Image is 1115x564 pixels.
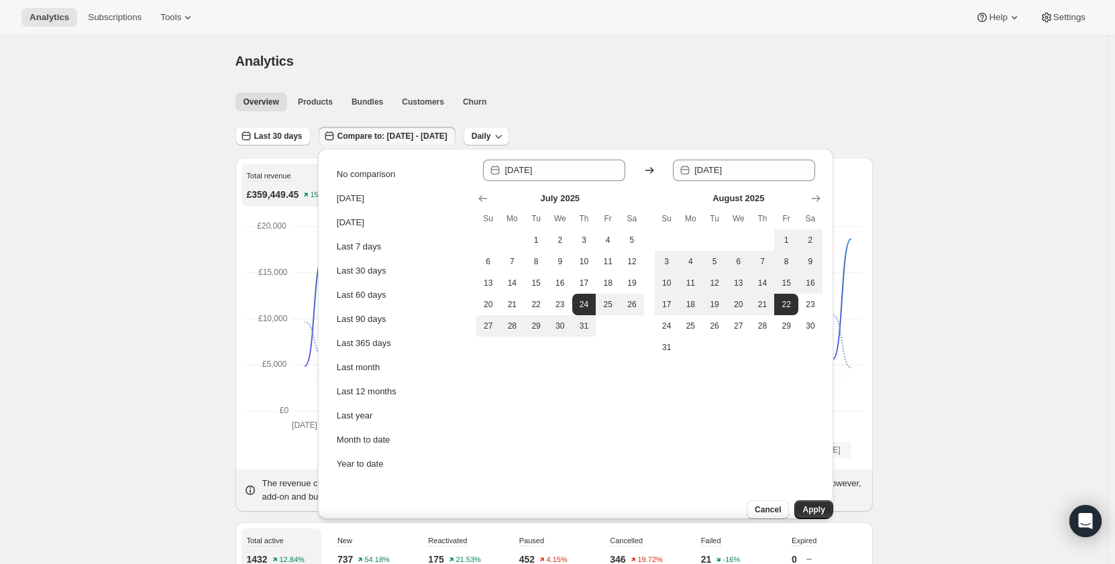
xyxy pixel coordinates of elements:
[500,272,525,294] button: Monday July 14 2025
[474,189,492,208] button: Show previous month, June 2025
[333,164,467,185] button: No comparison
[660,256,674,267] span: 3
[798,208,822,229] th: Saturday
[1069,505,1102,537] div: Open Intercom Messenger
[747,500,789,519] button: Cancel
[30,12,69,23] span: Analytics
[989,12,1007,23] span: Help
[679,251,703,272] button: Monday August 4 2025
[500,294,525,315] button: Monday July 21 2025
[780,278,793,288] span: 15
[279,556,305,564] text: 12.84%
[572,251,596,272] button: Thursday July 10 2025
[482,278,495,288] span: 13
[702,272,727,294] button: Tuesday August 12 2025
[679,272,703,294] button: Monday August 11 2025
[463,97,486,107] span: Churn
[780,299,793,310] span: 22
[553,256,567,267] span: 9
[292,420,317,430] text: [DATE]
[524,315,548,337] button: Tuesday July 29 2025
[524,272,548,294] button: Tuesday July 15 2025
[337,385,396,398] div: Last 12 months
[319,127,456,146] button: Compare to: [DATE] - [DATE]
[751,315,775,337] button: Thursday August 28 2025
[804,213,817,224] span: Sa
[756,321,769,331] span: 28
[637,556,663,564] text: 19.72%
[464,127,510,146] button: Daily
[337,457,384,471] div: Year to date
[702,208,727,229] th: Tuesday
[333,405,467,427] button: Last year
[337,337,391,350] div: Last 365 days
[500,251,525,272] button: Monday July 7 2025
[804,256,817,267] span: 9
[601,213,615,224] span: Fr
[804,299,817,310] span: 23
[254,131,303,142] span: Last 30 days
[625,299,639,310] span: 26
[723,556,741,564] text: -16%
[572,208,596,229] th: Thursday
[578,235,591,245] span: 3
[529,278,543,288] span: 15
[337,264,386,278] div: Last 30 days
[402,97,444,107] span: Customers
[755,504,781,515] span: Cancel
[337,131,447,142] span: Compare to: [DATE] - [DATE]
[262,359,286,369] text: £5,000
[262,477,865,504] p: The revenue categories shown may overlap. For instance, revenue from recurring add-ons and bundle...
[596,251,620,272] button: Friday July 11 2025
[553,213,567,224] span: We
[506,299,519,310] span: 21
[482,213,495,224] span: Su
[774,315,798,337] button: Friday August 29 2025
[774,208,798,229] th: Friday
[732,299,745,310] span: 20
[756,278,769,288] span: 14
[298,97,333,107] span: Products
[756,213,769,224] span: Th
[548,294,572,315] button: Wednesday July 23 2025
[572,315,596,337] button: Thursday July 31 2025
[732,256,745,267] span: 6
[727,208,751,229] th: Wednesday
[547,556,568,564] text: 4.15%
[529,321,543,331] span: 29
[798,229,822,251] button: Saturday August 2 2025
[500,208,525,229] th: Monday
[553,278,567,288] span: 16
[257,221,286,231] text: £20,000
[679,208,703,229] th: Monday
[774,272,798,294] button: Friday August 15 2025
[482,321,495,331] span: 27
[798,251,822,272] button: Saturday August 9 2025
[625,278,639,288] span: 19
[506,321,519,331] span: 28
[620,208,644,229] th: Saturday
[333,212,467,233] button: [DATE]
[798,294,822,315] button: Saturday August 23 2025
[601,278,615,288] span: 18
[476,208,500,229] th: Sunday
[548,208,572,229] th: Wednesday
[756,256,769,267] span: 7
[578,321,591,331] span: 31
[506,213,519,224] span: Mo
[337,433,390,447] div: Month to date
[337,240,382,253] div: Last 7 days
[553,299,567,310] span: 23
[482,256,495,267] span: 6
[601,299,615,310] span: 25
[751,294,775,315] button: Thursday August 21 2025
[247,172,291,180] span: Total revenue
[333,381,467,402] button: Last 12 months
[774,251,798,272] button: Friday August 8 2025
[655,337,679,358] button: Sunday August 31 2025
[548,272,572,294] button: Wednesday July 16 2025
[601,235,615,245] span: 4
[660,321,674,331] span: 24
[684,278,698,288] span: 11
[660,342,674,353] span: 31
